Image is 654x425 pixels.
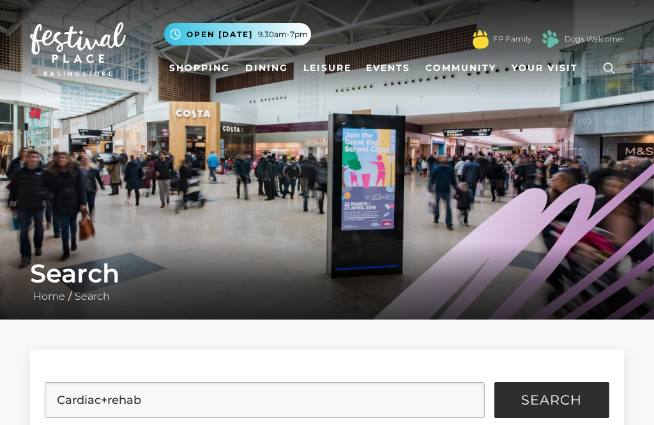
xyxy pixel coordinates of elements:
[20,258,634,304] div: /
[521,394,582,406] span: Search
[30,290,68,302] a: Home
[258,29,308,40] span: 9.30am-7pm
[420,56,501,80] a: Community
[164,56,235,80] a: Shopping
[565,33,624,45] a: Dogs Welcome!
[164,23,311,45] button: Open [DATE] 9.30am-7pm
[494,382,609,418] button: Search
[506,56,589,80] a: Your Visit
[186,29,253,40] span: Open [DATE]
[493,33,531,45] a: FP Family
[298,56,356,80] a: Leisure
[45,382,484,418] input: Search Site
[30,258,624,289] h1: Search
[361,56,415,80] a: Events
[512,61,578,75] span: Your Visit
[240,56,293,80] a: Dining
[30,22,126,76] img: Festival Place Logo
[72,290,113,302] a: Search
